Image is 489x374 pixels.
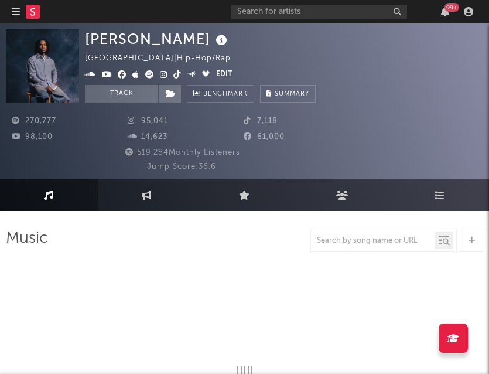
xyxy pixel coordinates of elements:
input: Search by song name or URL [311,236,435,246]
button: Summary [260,85,316,103]
div: 99 + [444,3,459,12]
span: Jump Score: 36.6 [147,163,216,171]
button: Edit [216,68,232,82]
span: 270,777 [12,117,56,125]
span: 14,623 [128,133,167,141]
span: 98,100 [12,133,53,141]
button: Track [85,85,158,103]
div: [GEOGRAPHIC_DATA] | Hip-Hop/Rap [85,52,244,66]
div: [PERSON_NAME] [85,29,230,49]
span: Benchmark [203,87,248,101]
span: 61,000 [244,133,285,141]
input: Search for artists [231,5,407,19]
a: Benchmark [187,85,254,103]
span: 7,118 [244,117,278,125]
span: 519,284 Monthly Listeners [124,149,240,157]
span: Summary [275,91,309,97]
span: 95,041 [128,117,168,125]
button: 99+ [441,7,449,16]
